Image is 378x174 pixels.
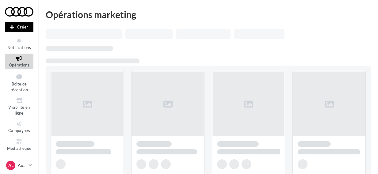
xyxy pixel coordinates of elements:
[7,146,32,151] span: Médiathèque
[46,10,371,19] div: Opérations marketing
[5,22,33,32] button: Créer
[5,36,33,51] button: Notifications
[5,96,33,117] a: Visibilité en ligne
[8,105,30,115] span: Visibilité en ligne
[5,160,33,171] a: AL Audi LAON
[8,162,13,168] span: AL
[5,137,33,152] a: Médiathèque
[5,71,33,94] a: Boîte de réception
[9,62,29,67] span: Opérations
[5,119,33,134] a: Campagnes
[18,162,26,168] p: Audi LAON
[8,128,30,133] span: Campagnes
[5,54,33,69] a: Opérations
[10,81,28,92] span: Boîte de réception
[7,45,31,50] span: Notifications
[5,22,33,32] div: Nouvelle campagne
